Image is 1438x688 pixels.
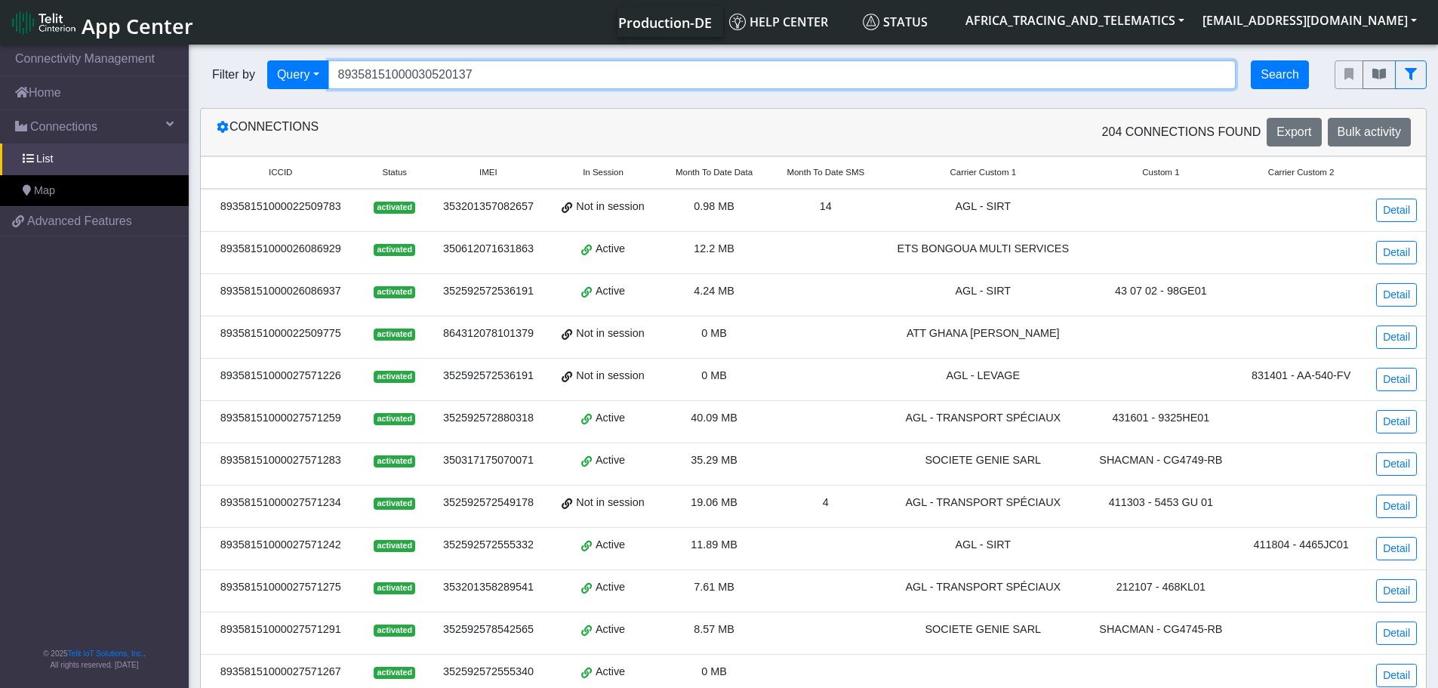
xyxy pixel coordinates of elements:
[676,166,753,179] span: Month To Date Data
[269,166,292,179] span: ICCID
[701,369,727,381] span: 0 MB
[596,579,625,596] span: Active
[12,11,75,35] img: logo-telit-cinterion-gw-new.png
[382,166,407,179] span: Status
[1094,622,1228,638] div: SHACMAN - CG4745-RB
[438,283,539,300] div: 352592572536191
[729,14,746,30] img: knowledge.svg
[1376,622,1417,645] a: Detail
[1376,368,1417,391] a: Detail
[374,498,415,510] span: activated
[691,538,737,551] span: 11.89 MB
[1376,664,1417,687] a: Detail
[576,495,644,511] span: Not in session
[891,241,1076,258] div: ETS BONGOUA MULTI SERVICES
[617,7,711,37] a: Your current platform instance
[891,410,1076,427] div: AGL - TRANSPORT SPÉCIAUX
[1376,283,1417,307] a: Detail
[596,452,625,469] span: Active
[1376,199,1417,222] a: Detail
[210,325,352,342] div: 89358151000022509775
[479,166,497,179] span: IMEI
[779,495,873,511] div: 4
[438,495,539,511] div: 352592572549178
[210,537,352,554] div: 89358151000027571242
[891,537,1076,554] div: AGL - SIRT
[374,286,415,298] span: activated
[694,581,734,593] span: 7.61 MB
[891,452,1076,469] div: SOCIETE GENIE SARL
[374,371,415,383] span: activated
[596,622,625,638] span: Active
[576,325,644,342] span: Not in session
[596,283,625,300] span: Active
[1102,123,1261,141] span: 204 Connections found
[30,118,97,136] span: Connections
[596,537,625,554] span: Active
[891,325,1076,342] div: ATT GHANA [PERSON_NAME]
[1094,579,1228,596] div: 212107 - 468KL01
[1376,325,1417,349] a: Detail
[374,202,415,214] span: activated
[438,241,539,258] div: 350612071631863
[1376,537,1417,560] a: Detail
[863,14,879,30] img: status.svg
[374,540,415,552] span: activated
[596,664,625,680] span: Active
[596,241,625,258] span: Active
[210,622,352,638] div: 89358151000027571291
[1328,118,1411,147] button: Bulk activity
[691,454,737,466] span: 35.29 MB
[576,199,644,215] span: Not in session
[438,579,539,596] div: 353201358289541
[691,496,737,508] span: 19.06 MB
[210,410,352,427] div: 89358151000027571259
[691,412,737,424] span: 40.09 MB
[891,579,1076,596] div: AGL - TRANSPORT SPÉCIAUX
[438,537,539,554] div: 352592572555332
[374,244,415,256] span: activated
[701,665,727,677] span: 0 MB
[210,664,352,680] div: 89358151000027571267
[596,410,625,427] span: Active
[1276,125,1311,138] span: Export
[210,283,352,300] div: 89358151000026086937
[210,495,352,511] div: 89358151000027571234
[729,14,828,30] span: Help center
[1338,125,1401,138] span: Bulk activity
[701,327,727,339] span: 0 MB
[374,667,415,679] span: activated
[328,60,1236,89] input: Search...
[1376,579,1417,603] a: Detail
[891,199,1076,215] div: AGL - SIRT
[891,368,1076,384] div: AGL - LEVAGE
[956,7,1193,34] button: AFRICA_TRACING_AND_TELEMATICS
[438,622,539,638] div: 352592578542565
[374,625,415,637] span: activated
[583,166,624,179] span: In Session
[1246,537,1356,554] div: 411804 - 4465JC01
[1376,410,1417,433] a: Detail
[210,199,352,215] div: 89358151000022509783
[34,183,55,199] span: Map
[27,212,132,230] span: Advanced Features
[694,200,734,212] span: 0.98 MB
[210,368,352,384] div: 89358151000027571226
[618,14,712,32] span: Production-DE
[863,14,928,30] span: Status
[950,166,1016,179] span: Carrier Custom 1
[1376,452,1417,476] a: Detail
[891,283,1076,300] div: AGL - SIRT
[438,410,539,427] div: 352592572880318
[576,368,644,384] span: Not in session
[267,60,329,89] button: Query
[68,649,143,658] a: Telit IoT Solutions, Inc.
[210,452,352,469] div: 89358151000027571283
[210,579,352,596] div: 89358151000027571275
[200,66,267,84] span: Filter by
[1142,166,1179,179] span: Custom 1
[1094,283,1228,300] div: 43 07 02 - 98GE01
[374,582,415,594] span: activated
[36,151,53,168] span: List
[694,242,734,255] span: 12.2 MB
